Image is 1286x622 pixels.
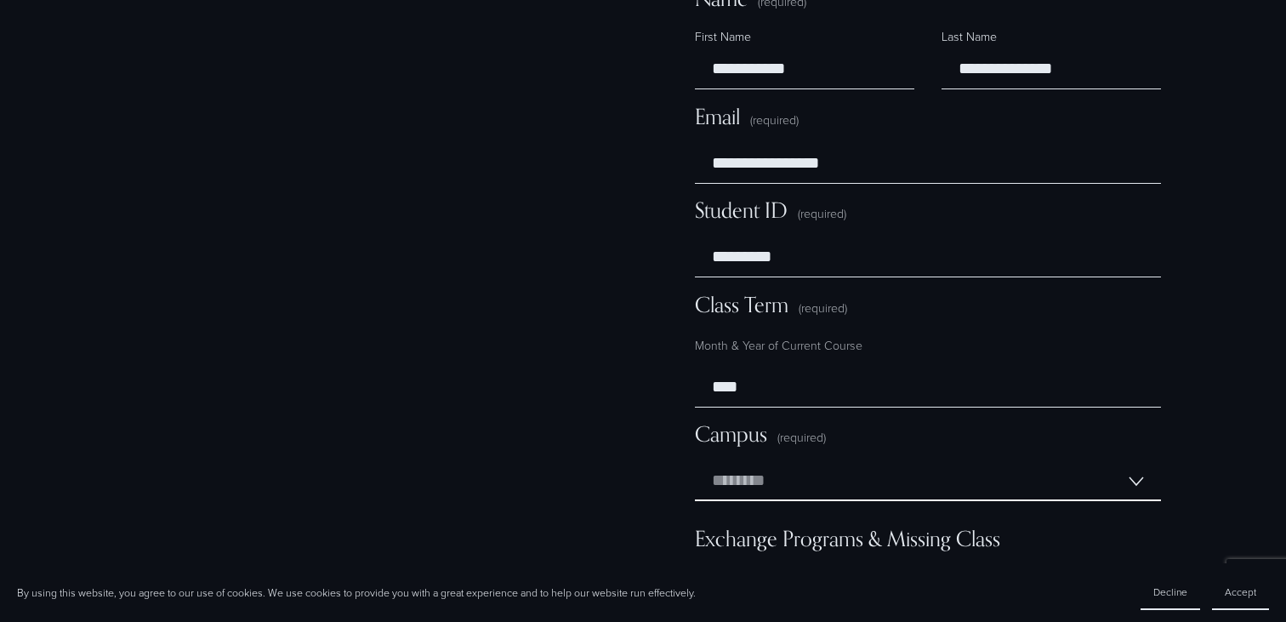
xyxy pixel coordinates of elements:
[695,421,767,447] span: Campus
[1153,585,1187,599] span: Decline
[695,104,740,129] span: Email
[695,526,1161,565] div: Exchange Programs & Missing Class
[17,585,696,600] p: By using this website, you agree to our use of cookies. We use cookies to provide you with a grea...
[942,28,1161,49] div: Last Name
[799,300,847,317] span: (required)
[1141,575,1200,610] button: Decline
[695,331,1161,360] p: Month & Year of Current Course
[1212,575,1269,610] button: Accept
[750,111,799,128] span: (required)
[695,28,914,49] div: First Name
[695,292,788,317] span: Class Term
[695,460,1161,501] select: Campus
[798,205,846,222] span: (required)
[1225,585,1256,599] span: Accept
[695,197,788,223] span: Student ID
[777,429,826,446] span: (required)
